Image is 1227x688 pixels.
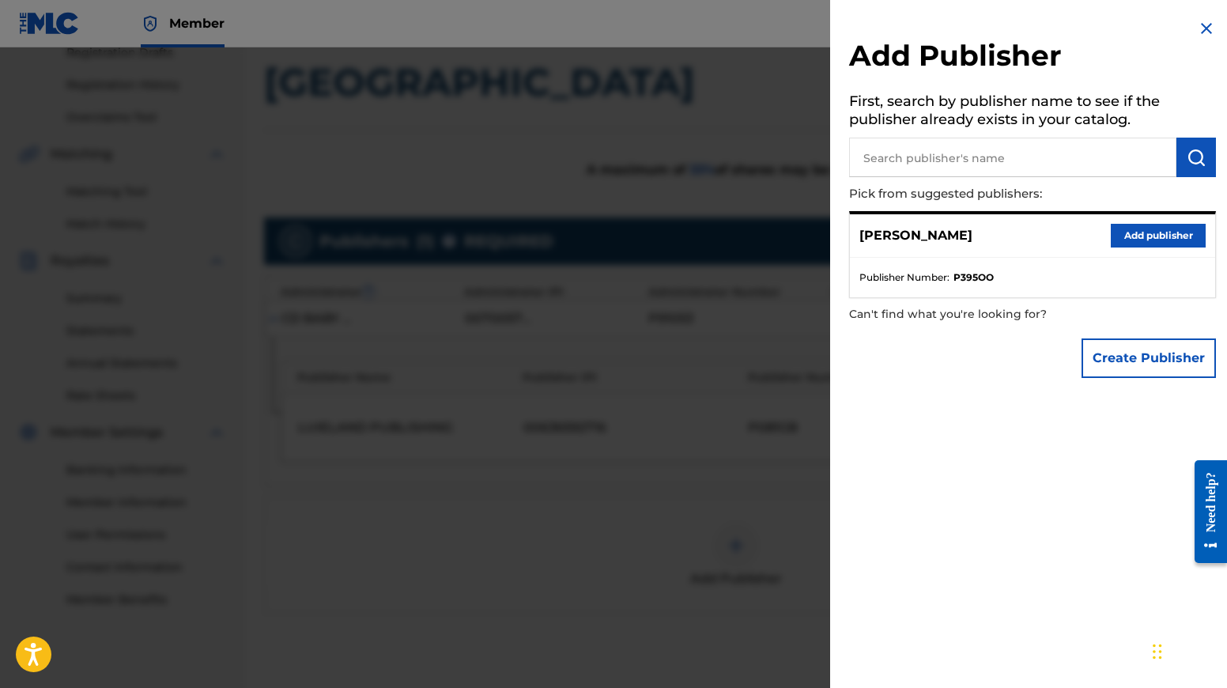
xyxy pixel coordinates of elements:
span: Publisher Number : [859,270,950,285]
span: Member [169,14,225,32]
button: Add publisher [1111,224,1206,248]
img: Top Rightsholder [141,14,160,33]
iframe: Resource Center [1183,448,1227,576]
img: Search Works [1187,148,1206,167]
iframe: Chat Widget [1148,612,1227,688]
input: Search publisher's name [849,138,1176,177]
p: Can't find what you're looking for? [849,298,1126,331]
h2: Add Publisher [849,38,1216,78]
h5: First, search by publisher name to see if the publisher already exists in your catalog. [849,88,1216,138]
p: Pick from suggested publishers: [849,177,1126,211]
button: Create Publisher [1082,338,1216,378]
div: Drag [1153,628,1162,675]
strong: P395OO [953,270,994,285]
img: MLC Logo [19,12,80,35]
p: [PERSON_NAME] [859,226,972,245]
